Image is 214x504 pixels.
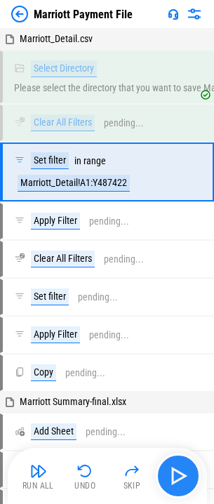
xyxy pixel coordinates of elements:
[30,463,47,479] img: Run All
[20,33,93,44] span: Marriott_Detail.csv
[16,459,61,493] button: Run All
[104,118,144,128] div: pending...
[104,254,144,265] div: pending...
[65,368,105,378] div: pending...
[167,465,189,487] img: Main button
[22,482,54,490] div: Run All
[86,427,126,437] div: pending...
[74,156,81,166] div: in
[20,396,126,407] span: Marriott Summary-final.xlsx
[31,364,56,381] div: Copy
[31,423,76,440] div: Add Sheet
[74,482,95,490] div: Undo
[31,152,69,169] div: Set filter
[18,175,130,192] div: Marriott_Detail!A1:Y487422
[31,326,80,343] div: Apply Filter
[62,459,107,493] button: Undo
[31,251,95,267] div: Clear All Filters
[76,463,93,479] img: Undo
[89,330,129,340] div: pending...
[31,114,95,131] div: Clear All Filters
[89,216,129,227] div: pending...
[34,8,133,21] div: Marriott Payment File
[31,289,69,305] div: Set filter
[11,6,28,22] img: Back
[186,6,203,22] img: Settings menu
[123,463,140,479] img: Skip
[31,60,97,77] div: Select Directory
[83,156,106,166] div: range
[78,292,118,303] div: pending...
[31,213,80,230] div: Apply Filter
[168,8,179,20] img: Support
[109,459,154,493] button: Skip
[123,482,141,490] div: Skip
